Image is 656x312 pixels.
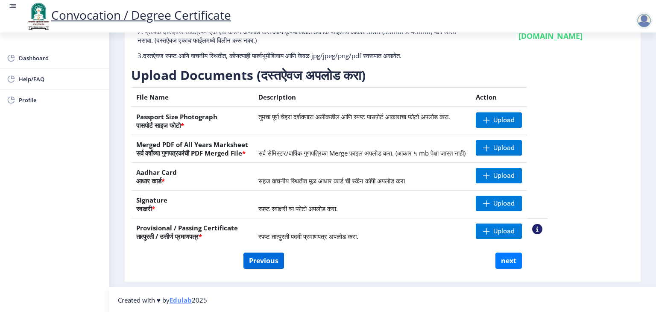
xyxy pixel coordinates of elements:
[131,67,548,84] h3: Upload Documents (दस्तऐवज अपलोड करा)
[493,227,515,235] span: Upload
[26,7,231,23] a: Convocation / Degree Certificate
[493,144,515,152] span: Upload
[131,163,253,191] th: Aadhar Card आधार कार्ड
[131,191,253,218] th: Signature स्वाक्षरी
[253,107,471,135] td: तुमचा पूर्ण चेहरा दर्शवणारा अलीकडील आणि स्पष्ट पासपोर्ट आकाराचा फोटो अपलोड करा.
[493,116,515,124] span: Upload
[131,107,253,135] th: Passport Size Photograph पासपोर्ट साइज फोटो
[471,88,527,107] th: Action
[258,149,466,157] span: सर्व सेमिस्टर/वार्षिक गुणपत्रिका Merge फाइल अपलोड करा. (आकार ५ mb पेक्षा जास्त नाही)
[118,296,207,304] span: Created with ♥ by 2025
[131,88,253,107] th: File Name
[493,171,515,180] span: Upload
[493,199,515,208] span: Upload
[131,218,253,246] th: Provisional / Passing Certificate तात्पुरती / उत्तीर्ण प्रमाणपत्र
[258,204,338,213] span: स्पष्ट स्वाक्षरी चा फोटो अपलोड करा.
[253,88,471,107] th: Description
[138,51,460,60] p: 3.दस्तऐवज स्पष्ट आणि वाचनीय स्थितीत, कोणत्याही पार्श्वभूमीशिवाय आणि केवळ jpg/jpeg/png/pdf स्वरूपा...
[170,296,192,304] a: Edulab
[532,224,542,234] nb-action: View Sample PDC
[495,253,522,269] button: next
[26,2,51,31] img: logo
[19,53,102,63] span: Dashboard
[19,74,102,84] span: Help/FAQ
[131,135,253,163] th: Merged PDF of All Years Marksheet सर्व वर्षांच्या गुणपत्रकांची PDF Merged File
[138,27,460,44] p: 2. प्रत्येक दस्तऐवज स्वतंत्रपणे एक एक करून अपलोड करा आणि कृपया लक्षात ठेवा कि फाइलचा आकार 5MB (35...
[19,95,102,105] span: Profile
[258,232,358,241] span: स्पष्ट तात्पुरती पदवी प्रमाणपत्र अपलोड करा.
[243,253,284,269] button: Previous
[258,177,405,185] span: सहज वाचनीय स्थितीत मूळ आधार कार्ड ची स्कॅन कॉपी अपलोड करा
